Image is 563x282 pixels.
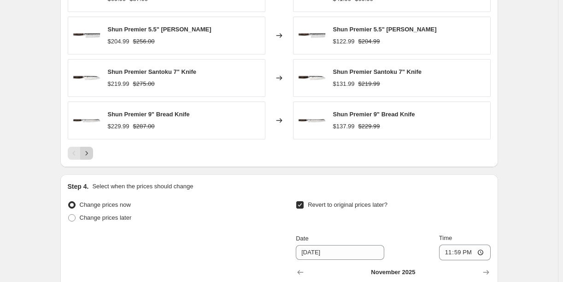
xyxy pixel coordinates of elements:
img: tdm0742_1_1_80x.jpg [298,22,326,49]
p: Select when the prices should change [92,182,193,191]
button: Show previous month, October 2025 [294,266,307,279]
span: Shun Premier 9" Bread Knife [333,111,415,118]
span: Change prices now [80,201,131,208]
div: $219.99 [108,79,129,89]
nav: Pagination [68,147,93,160]
input: 12:00 [439,245,491,260]
h2: Step 4. [68,182,89,191]
span: Date [296,235,308,242]
div: $122.99 [333,37,355,46]
div: $204.99 [108,37,129,46]
strike: $256.00 [133,37,155,46]
img: tdm0702_1_1_80x.jpg [298,64,326,92]
strike: $219.99 [358,79,380,89]
div: $131.99 [333,79,355,89]
div: $229.99 [108,122,129,131]
span: Time [439,234,452,241]
input: 10/14/2025 [296,245,384,260]
span: Revert to original prices later? [308,201,387,208]
strike: $275.00 [133,79,155,89]
strike: $287.00 [133,122,155,131]
img: tdm0705_1_1_80x.jpg [73,107,100,134]
img: tdm0705_1_1_80x.jpg [298,107,326,134]
button: Show next month, December 2025 [480,266,493,279]
span: Shun Premier Santoku 7" Knife [108,68,197,75]
span: Shun Premier 5.5" [PERSON_NAME] [333,26,437,33]
span: Shun Premier 9" Bread Knife [108,111,190,118]
strike: $229.99 [358,122,380,131]
img: tdm0702_1_1_80x.jpg [73,64,100,92]
img: tdm0742_1_1_80x.jpg [73,22,100,49]
button: Next [80,147,93,160]
span: Change prices later [80,214,132,221]
div: $137.99 [333,122,355,131]
strike: $204.99 [358,37,380,46]
span: Shun Premier 5.5" [PERSON_NAME] [108,26,211,33]
span: Shun Premier Santoku 7" Knife [333,68,422,75]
